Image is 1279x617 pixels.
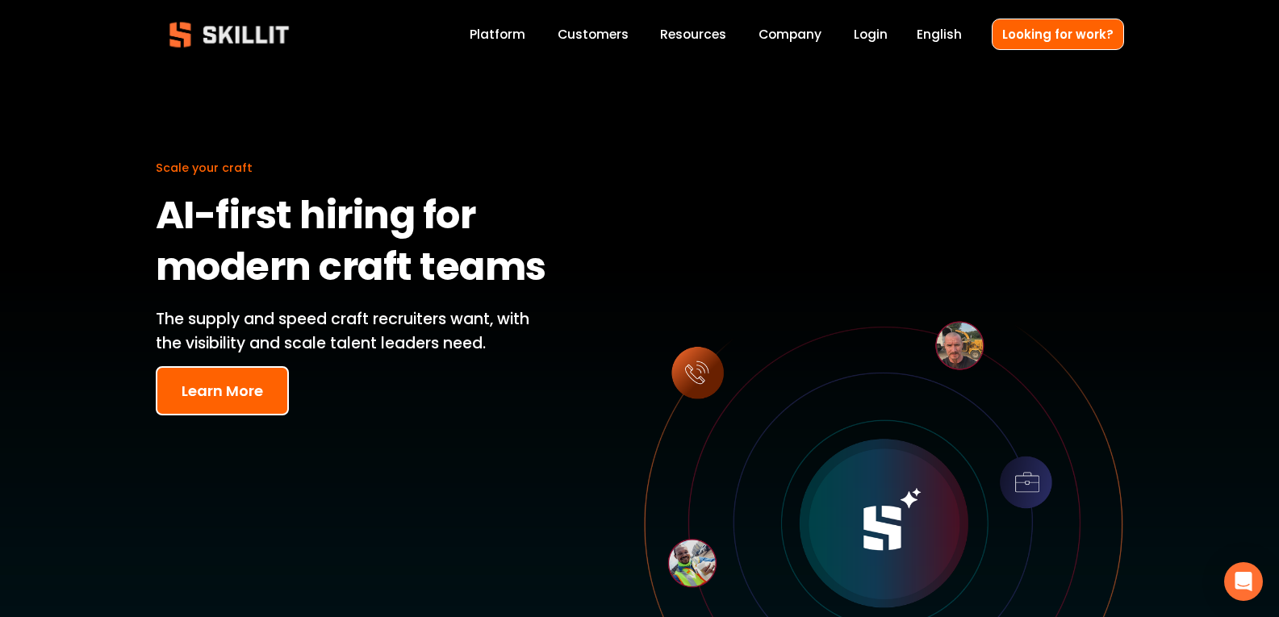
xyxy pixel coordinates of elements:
a: Company [759,23,821,45]
a: folder dropdown [660,23,726,45]
a: Platform [470,23,525,45]
span: English [917,25,962,44]
a: Customers [558,23,629,45]
button: Learn More [156,366,289,415]
div: Open Intercom Messenger [1224,562,1263,601]
span: Resources [660,25,726,44]
img: Skillit [156,10,303,59]
span: Scale your craft [156,160,253,176]
p: The supply and speed craft recruiters want, with the visibility and scale talent leaders need. [156,307,554,356]
a: Looking for work? [992,19,1124,50]
strong: AI-first hiring for modern craft teams [156,186,546,303]
a: Login [854,23,888,45]
div: language picker [917,23,962,45]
